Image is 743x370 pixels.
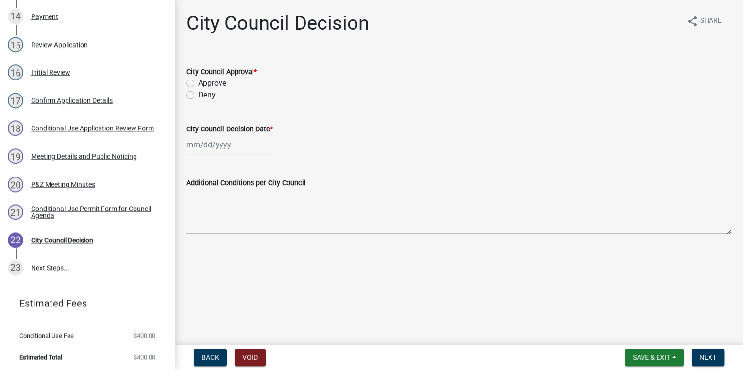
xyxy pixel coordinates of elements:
div: Conditional Use Application Review Form [31,125,154,131]
div: Conditional Use Permit Form for Council Agenda [31,205,159,219]
div: P&Z Meeting Minutes [31,181,95,188]
label: City Council Approval [186,69,257,76]
div: Initial Review [31,69,70,76]
div: 23 [8,260,23,275]
span: Save & Exit [633,354,670,361]
h1: City Council Decision [186,12,369,35]
button: Save & Exit [625,349,684,366]
div: 18 [8,120,23,136]
div: 19 [8,148,23,164]
div: 22 [8,232,23,248]
div: 17 [8,93,23,108]
span: Estimated Total [19,354,62,360]
span: $400.00 [134,354,155,360]
div: 21 [8,204,23,220]
span: Conditional Use Fee [19,332,74,338]
a: Estimated Fees [8,293,159,313]
span: Share [700,16,722,27]
div: City Council Decision [31,237,93,243]
span: Next [699,354,716,361]
label: Additional Conditions per City Council [186,180,306,187]
div: 15 [8,37,23,52]
button: shareShare [679,12,729,31]
div: Meeting Details and Public Noticing [31,153,137,160]
label: Approve [198,78,226,89]
div: Review Application [31,41,88,48]
div: 16 [8,64,23,80]
span: Back [202,354,219,361]
label: City Council Decision Date [186,126,273,133]
button: Next [692,349,724,366]
div: 20 [8,177,23,192]
div: 14 [8,9,23,24]
span: $400.00 [134,332,155,338]
input: mm/dd/yyyy [186,135,275,155]
div: Confirm Application Details [31,97,113,104]
div: Payment [31,13,58,20]
i: share [687,16,698,27]
button: Back [194,349,227,366]
button: Void [235,349,266,366]
label: Deny [198,89,216,101]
